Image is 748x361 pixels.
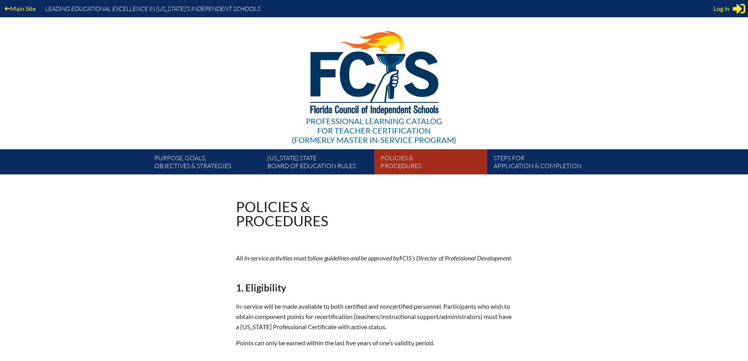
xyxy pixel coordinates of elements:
a: Purpose, goals,objectives & strategies [151,152,264,174]
a: Main Site [2,3,39,14]
p: All in-service activities must follow guidelines and be approved by ’s Director of Professional D... [236,253,512,263]
a: Policies &Procedures [377,152,490,174]
span: Log in [713,4,730,13]
span: for Teacher Certification [317,126,431,135]
h2: 1. Eligibility [236,282,512,293]
a: Steps forapplication & completion [490,152,604,174]
div: Professional Learning Catalog (formerly Master In-service Program) [292,116,456,145]
img: FCISlogo221.eps [293,17,455,125]
svg: Sign in or register [733,2,745,15]
a: [US_STATE] StateBoard of Education rules [264,152,377,174]
h1: Policies & Procedures [236,200,328,228]
p: In-service will be made available to both certified and noncertified personnel. Participants who ... [236,301,512,332]
span: FCIS [399,254,411,262]
a: Professional Learning Catalog for Teacher Certification(formerly Master In-service Program) [289,16,459,146]
p: Points can only be earned within the last five years of one’s validity period. [236,338,512,348]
